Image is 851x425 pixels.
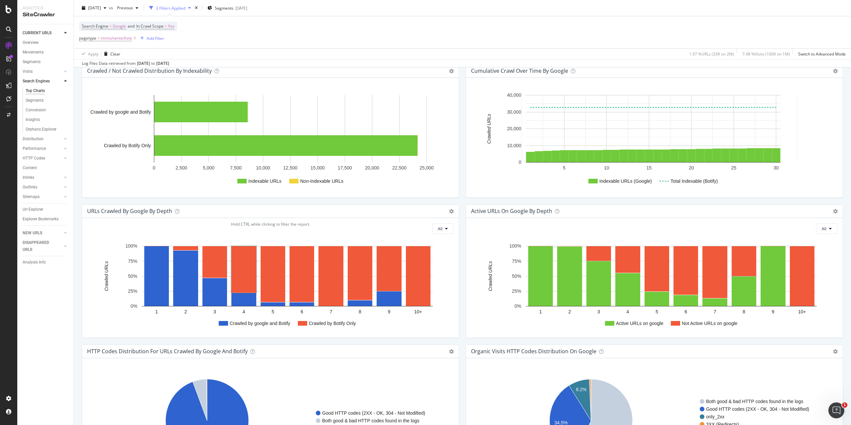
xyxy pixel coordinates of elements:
text: Non-Indexable URLs [300,178,343,184]
span: 2025 Aug. 15th [88,5,101,11]
text: Indexable URLs [248,178,282,184]
iframe: Intercom live chat [828,402,844,418]
text: 8.2% [576,387,587,392]
text: 22,500 [392,165,407,170]
h4: HTTP Codes Distribution For URLs Crawled by google and Botify [87,347,248,356]
a: Sitemaps [23,193,62,200]
a: Analysis Info [23,259,69,266]
div: Inlinks [23,174,34,181]
button: Clear [101,49,120,59]
text: 4 [627,309,629,314]
text: 0% [515,304,521,309]
div: Clear [110,51,120,56]
text: 25 [731,165,736,170]
a: Distribution [23,136,62,143]
text: 1 [539,309,542,314]
div: Apply [88,51,98,56]
svg: A chart. [87,239,451,332]
text: 10 [604,165,609,170]
button: Switch to Advanced Mode [795,49,846,59]
span: and [128,23,135,29]
div: Performance [23,145,46,152]
div: Url Explorer [23,206,43,213]
a: DISAPPEARED URLS [23,239,62,253]
button: Previous [114,3,141,13]
a: Visits [23,68,62,75]
div: 3 Filters Applied [156,5,185,11]
a: Segments [23,58,69,65]
text: 30 [774,165,779,170]
span: All [822,226,826,232]
div: [DATE] [235,5,247,11]
text: Crawled URLs [488,261,493,291]
text: only_2xx [706,414,724,419]
text: 40,000 [507,93,521,98]
text: 15,000 [310,165,325,170]
span: Search Engine [82,23,108,29]
text: 75% [128,259,137,264]
i: Options [449,349,454,354]
span: vs [109,5,114,11]
h4: Organic Visits HTTP Codes Distribution on google [471,347,596,356]
text: 100% [125,244,137,249]
svg: A chart. [471,239,835,332]
div: Segments [23,58,41,65]
div: 7.48 % Visits ( 100K on 1M ) [742,51,790,56]
div: Top Charts [26,87,45,94]
text: 1 [155,309,158,314]
a: Segments [26,97,69,104]
div: Movements [23,49,44,56]
text: 8 [743,309,745,314]
button: Segments[DATE] [205,3,250,13]
text: 25% [128,288,137,294]
text: 25% [512,288,521,294]
text: 7 [714,309,716,314]
a: NEW URLS [23,230,62,237]
text: 3 [213,309,216,314]
span: = [165,23,167,29]
div: Sitemaps [23,193,40,200]
a: Orphans Explorer [26,126,69,133]
text: Good HTTP codes (2XX - OK, 304 - Not Modified) [322,410,425,416]
span: Google [113,22,126,31]
text: Active URLs on google [616,321,664,326]
span: Yes [168,22,175,31]
text: Total Indexable (Botify) [670,178,718,184]
button: Add Filter [138,34,164,42]
text: Crawled by Botify Only [104,143,151,148]
a: Top Charts [26,87,69,94]
div: Segments [26,97,44,104]
button: 3 Filters Applied [147,3,193,13]
text: 9 [772,309,775,314]
div: 1.97 % URLs ( 33K on 2M ) [689,51,734,56]
a: Explorer Bookmarks [23,216,69,223]
div: Search Engines [23,78,50,85]
text: Crawled by Botify Only [309,321,356,326]
text: 10,000 [507,143,521,148]
text: 3 [597,309,600,314]
div: DISAPPEARED URLS [23,239,56,253]
text: 2 [184,309,187,314]
span: Hold CTRL while clicking to filter the report. [231,221,310,227]
text: 6 [684,309,687,314]
text: 2 [568,309,571,314]
a: Inlinks [23,174,62,181]
text: 10+ [414,309,422,314]
div: Analytics [23,5,68,11]
text: Crawled by google and Botify [90,109,151,115]
text: 0 [153,165,156,170]
button: Apply [79,49,98,59]
a: Url Explorer [23,206,69,213]
button: [DATE] [79,3,109,13]
a: Conversion [26,107,69,114]
div: Switch to Advanced Mode [798,51,846,56]
text: 4 [243,309,245,314]
text: 20 [689,165,694,170]
div: Add Filter [147,35,164,41]
text: 15 [646,165,652,170]
text: 5 [656,309,658,314]
text: 50% [512,273,521,279]
text: 10,000 [256,165,270,170]
div: HTTP Codes [23,155,45,162]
